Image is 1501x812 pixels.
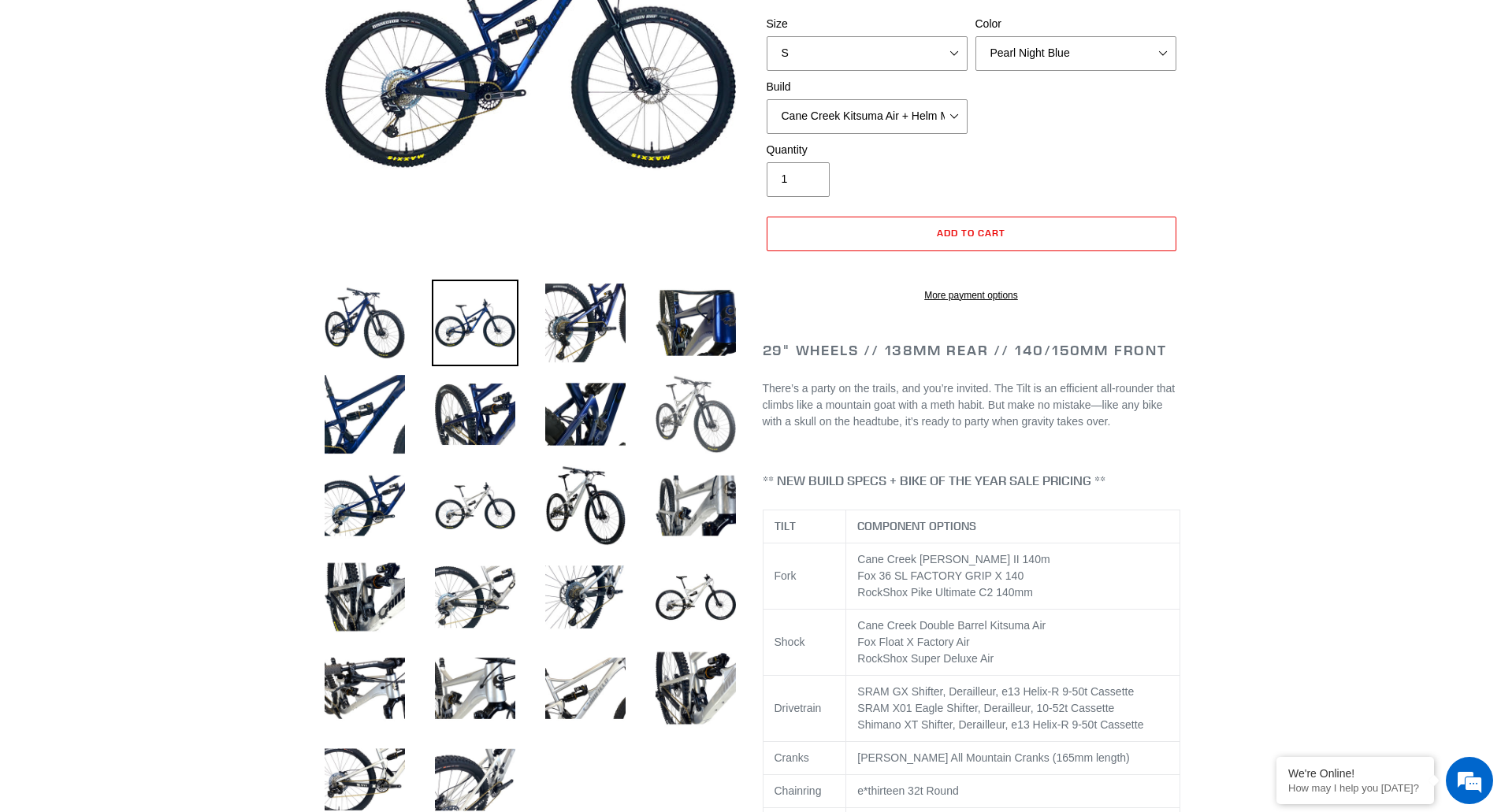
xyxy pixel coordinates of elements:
img: Load image into Gallery viewer, TILT - Complete Bike [432,462,518,549]
div: We're Online! [1288,767,1422,780]
label: Build [767,79,968,95]
img: Load image into Gallery viewer, TILT - Complete Bike [542,280,629,366]
img: Load image into Gallery viewer, TILT - Complete Bike [542,371,629,458]
label: Quantity [767,142,968,158]
td: e*thirteen 32t Round [846,775,1180,808]
img: Load image into Gallery viewer, TILT - Complete Bike [321,645,408,732]
a: More payment options [767,288,1176,302]
th: COMPONENT OPTIONS [846,510,1180,543]
img: Load image into Gallery viewer, TILT - Complete Bike [652,280,739,366]
span: Add to cart [937,227,1005,239]
label: Size [767,16,968,32]
img: Load image into Gallery viewer, TILT - Complete Bike [432,280,518,366]
img: Load image into Gallery viewer, TILT - Complete Bike [652,371,739,458]
img: Load image into Gallery viewer, TILT - Complete Bike [542,554,629,640]
td: Drivetrain [763,676,846,742]
img: Load image into Gallery viewer, TILT - Complete Bike [321,280,408,366]
td: Fork [763,543,846,610]
p: How may I help you today? [1288,782,1422,794]
td: Shock [763,610,846,676]
img: Load image into Gallery viewer, TILT - Complete Bike [542,462,629,549]
label: Color [975,16,1176,32]
button: Add to cart [767,217,1176,251]
p: There’s a party on the trails, and you’re invited. The Tilt is an efficient all-rounder that clim... [763,380,1180,430]
img: Load image into Gallery viewer, TILT - Complete Bike [652,645,739,732]
img: Load image into Gallery viewer, TILT - Complete Bike [542,645,629,732]
td: Cane Creek [PERSON_NAME] II 140m Fox 36 SL FACTORY GRIP X 140 RockShox Pike Ultimate C2 140mm [846,543,1180,610]
img: Load image into Gallery viewer, TILT - Complete Bike [652,462,739,549]
td: SRAM GX Shifter, Derailleur, e13 Helix-R 9-50t Cassette SRAM X01 Eagle Shifter, Derailleur, 10-52... [846,676,1180,742]
h4: ** NEW BUILD SPECS + BIKE OF THE YEAR SALE PRICING ** [763,473,1180,488]
img: Load image into Gallery viewer, TILT - Complete Bike [432,645,518,732]
img: Load image into Gallery viewer, TILT - Complete Bike [432,554,518,640]
td: Chainring [763,775,846,808]
th: TILT [763,510,846,543]
td: Cane Creek Double Barrel Kitsuma Air Fox Float X Factory Air RockShox Super Deluxe Air [846,610,1180,676]
img: Load image into Gallery viewer, TILT - Complete Bike [321,462,408,549]
td: [PERSON_NAME] All Mountain Cranks (165mm length) [846,742,1180,775]
img: Load image into Gallery viewer, TILT - Complete Bike [432,371,518,458]
img: Load image into Gallery viewer, TILT - Complete Bike [321,371,408,458]
td: Cranks [763,742,846,775]
img: Load image into Gallery viewer, TILT - Complete Bike [321,554,408,640]
img: Load image into Gallery viewer, TILT - Complete Bike [652,554,739,640]
h2: 29" Wheels // 138mm Rear // 140/150mm Front [763,342,1180,359]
